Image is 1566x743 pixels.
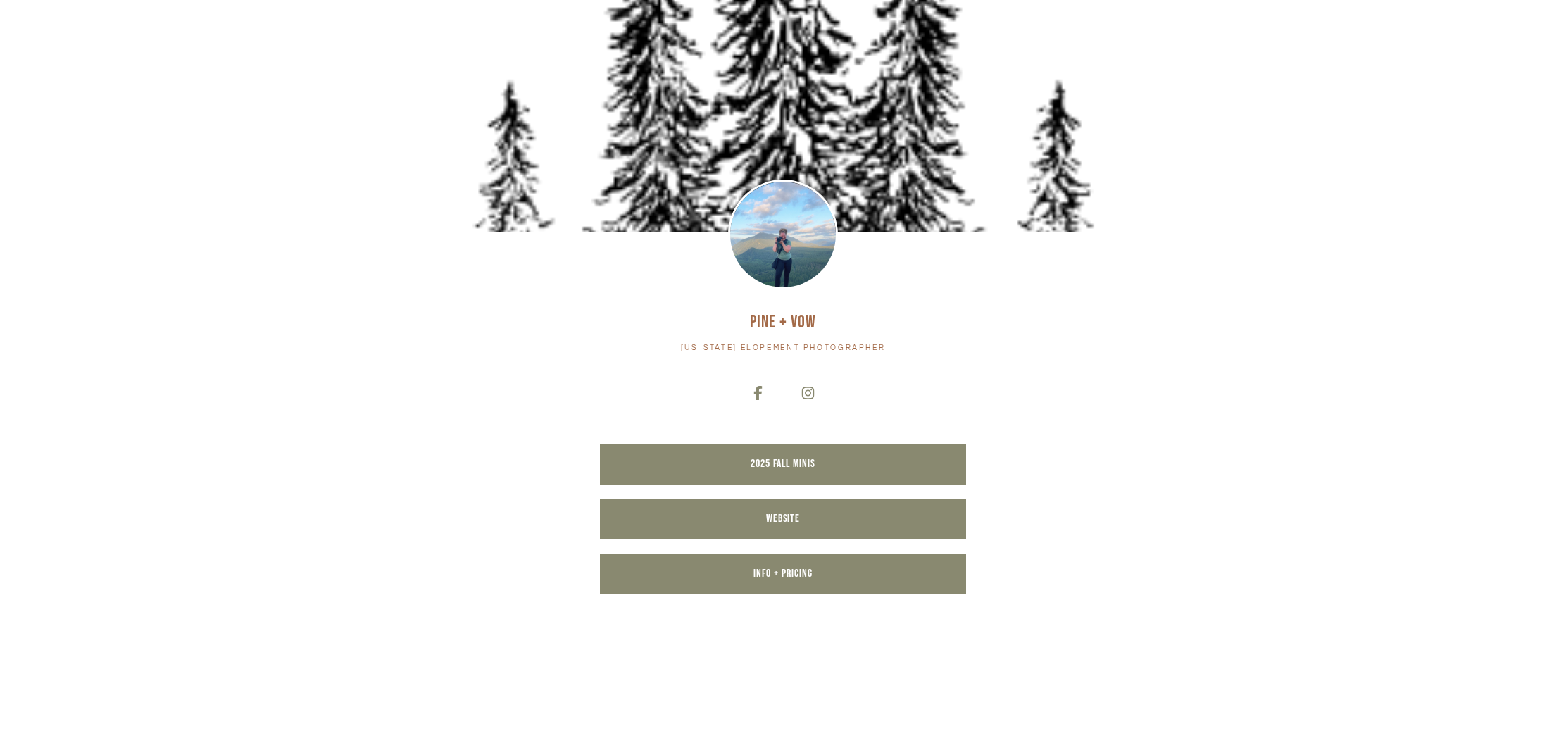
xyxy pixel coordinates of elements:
[766,512,801,525] span: Website
[753,567,813,580] span: Info + Pricing
[522,311,1044,335] h3: Pine + Vow
[522,342,1044,354] h6: [US_STATE] Elopement Photographer
[600,554,966,594] a: Info + Pricing
[600,499,966,539] a: Website
[751,457,815,470] span: 2025 Fall Minis
[600,444,966,485] a: 2025 Fall Minis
